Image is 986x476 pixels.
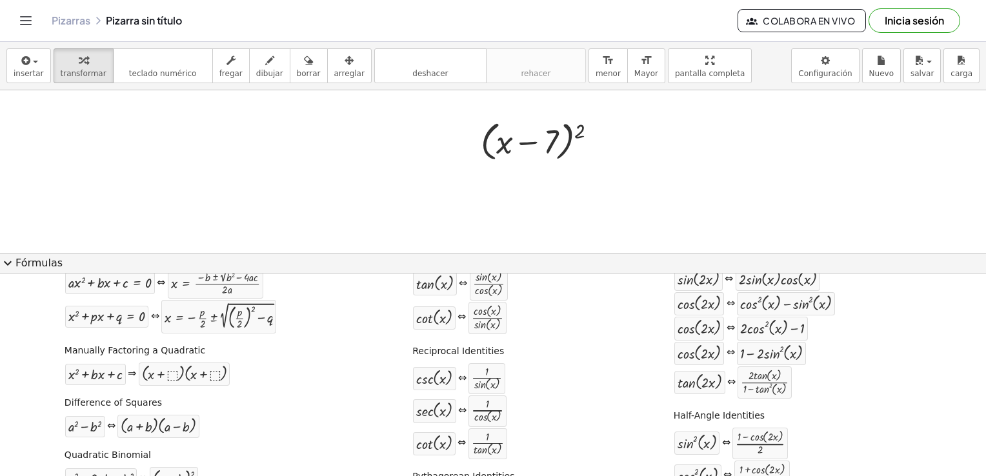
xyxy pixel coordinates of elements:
span: fregar [219,69,243,78]
span: pantalla completa [675,69,745,78]
span: salvar [911,69,934,78]
span: rehacer [521,69,550,78]
span: Mayor [634,69,658,78]
button: carga [943,48,980,83]
label: Reciprocal Identities [412,345,504,358]
button: format_sizemenor [589,48,628,83]
label: Manually Factoring a Quadratic [65,344,205,357]
button: fregar [212,48,250,83]
button: Inicia sesión [869,8,960,33]
div: ⇔ [727,297,735,312]
div: ⇔ [725,272,733,287]
button: format_sizeMayor [627,48,665,83]
div: ⇔ [157,276,165,291]
label: Difference of Squares [65,397,162,410]
button: insertar [6,48,51,83]
button: rehacerrehacer [486,48,586,83]
div: ⇔ [151,310,159,324]
div: ⇔ [458,436,466,451]
label: Half-Angle Identities [674,410,765,422]
div: ⇔ [458,310,466,325]
i: format_size [640,53,652,68]
button: pantalla completa [668,48,752,83]
i: deshacer [381,53,479,68]
button: dibujar [249,48,290,83]
div: ⇔ [727,321,735,336]
label: Quadratic Binomial [65,449,151,462]
span: transformar [61,69,106,78]
div: ⇔ [727,346,735,361]
i: format_size [602,53,614,68]
button: Colabora en vivo [738,9,866,32]
div: ⇔ [458,404,467,419]
div: ⇔ [459,277,467,292]
span: dibujar [256,69,283,78]
font: Colabora en vivo [763,15,855,26]
span: borrar [297,69,321,78]
button: Alternar navegación [15,10,36,31]
div: ⇔ [727,375,736,390]
div: ⇔ [722,436,730,451]
button: arreglar [327,48,372,83]
span: insertar [14,69,44,78]
span: carga [951,69,972,78]
button: salvar [903,48,941,83]
span: Nuevo [869,69,894,78]
i: rehacer [493,53,579,68]
button: borrar [290,48,328,83]
button: tecladoteclado numérico [113,48,213,83]
div: ⇔ [458,372,467,386]
div: ⇔ [107,419,116,434]
button: transformar [54,48,114,83]
font: Fórmulas [15,256,63,271]
span: arreglar [334,69,365,78]
i: teclado [120,53,206,68]
button: deshacerdeshacer [374,48,487,83]
span: deshacer [412,69,448,78]
a: Pizarras [52,14,90,27]
span: teclado numérico [129,69,197,78]
div: ⇒ [128,367,136,382]
span: Configuración [798,69,852,78]
span: menor [596,69,621,78]
button: Nuevo [862,48,901,83]
button: Configuración [791,48,859,83]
